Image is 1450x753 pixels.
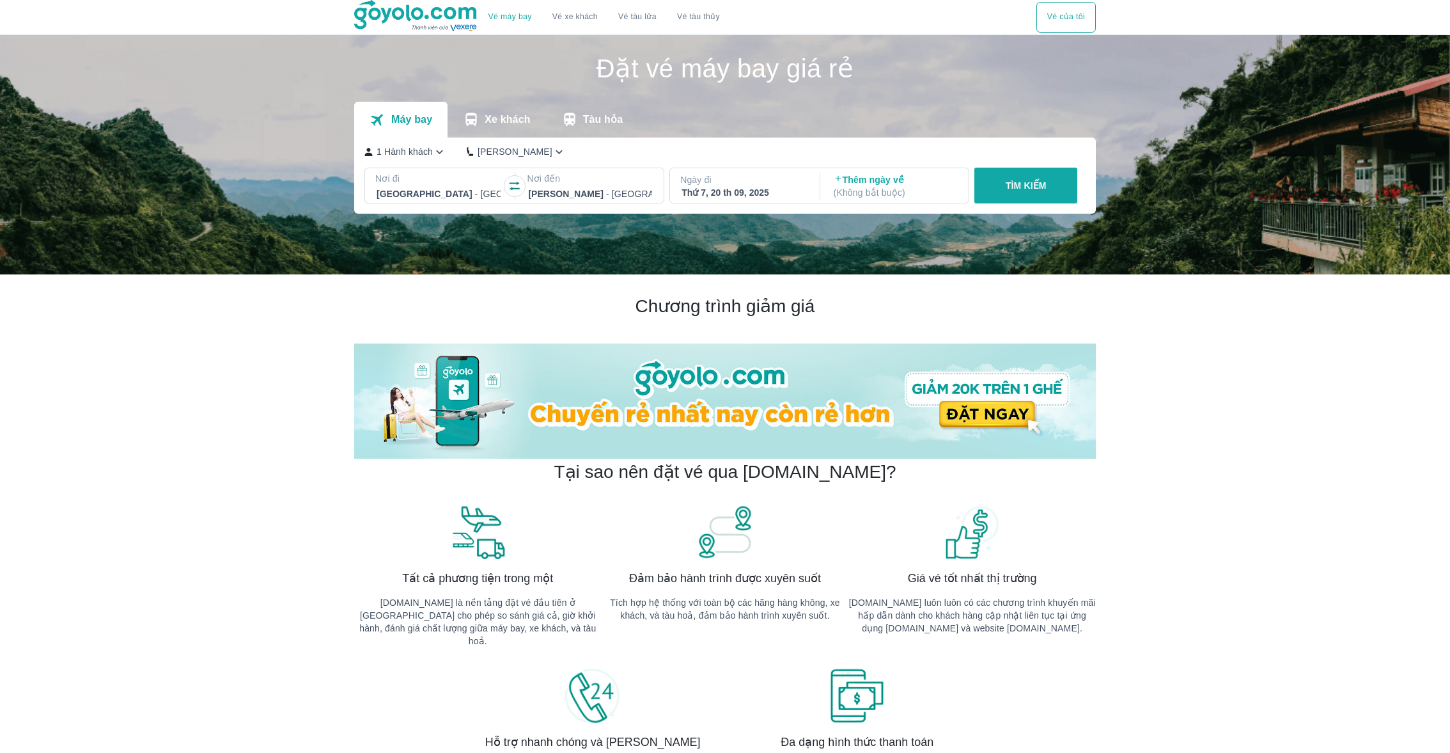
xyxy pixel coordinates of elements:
p: Thêm ngày về [834,173,958,199]
p: Nơi đến [527,172,653,185]
h2: Chương trình giảm giá [354,295,1096,318]
button: [PERSON_NAME] [467,145,566,159]
button: 1 Hành khách [364,145,446,159]
span: Giá vé tốt nhất thị trường [908,571,1037,586]
img: banner-home [354,344,1096,459]
p: [DOMAIN_NAME] là nền tảng đặt vé đầu tiên ở [GEOGRAPHIC_DATA] cho phép so sánh giá cả, giờ khởi h... [354,596,602,647]
div: Thứ 7, 20 th 09, 2025 [682,186,806,199]
span: Tất cả phương tiện trong một [402,571,553,586]
span: Hỗ trợ nhanh chóng và [PERSON_NAME] [485,734,701,750]
img: banner [944,504,1001,560]
p: TÌM KIẾM [1006,179,1047,192]
p: [PERSON_NAME] [478,145,552,158]
div: transportation tabs [354,102,638,138]
p: ( Không bắt buộc ) [834,186,958,199]
h2: Tại sao nên đặt vé qua [DOMAIN_NAME]? [554,461,896,484]
a: Vé xe khách [552,12,598,22]
a: Vé tàu lửa [608,2,667,33]
span: Đảm bảo hành trình được xuyên suốt [629,571,821,586]
p: Nơi đi [375,172,502,185]
h1: Đặt vé máy bay giá rẻ [354,56,1096,81]
p: [DOMAIN_NAME] luôn luôn có các chương trình khuyến mãi hấp dẫn dành cho khách hàng cập nhật liên ... [848,596,1096,635]
img: banner [449,504,506,560]
span: Đa dạng hình thức thanh toán [781,734,933,750]
div: choose transportation mode [1036,2,1096,33]
p: 1 Hành khách [377,145,433,158]
img: banner [564,668,621,724]
div: choose transportation mode [478,2,730,33]
button: Vé của tôi [1036,2,1096,33]
a: Vé máy bay [488,12,532,22]
p: Tích hợp hệ thống với toàn bộ các hãng hàng không, xe khách, và tàu hoả, đảm bảo hành trình xuyên... [602,596,849,622]
p: Ngày đi [680,173,807,186]
img: banner [829,668,886,724]
img: banner [696,504,754,560]
p: Tàu hỏa [583,113,623,126]
button: Vé tàu thủy [667,2,730,33]
p: Xe khách [485,113,530,126]
p: Máy bay [391,113,432,126]
button: TÌM KIẾM [974,168,1077,203]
